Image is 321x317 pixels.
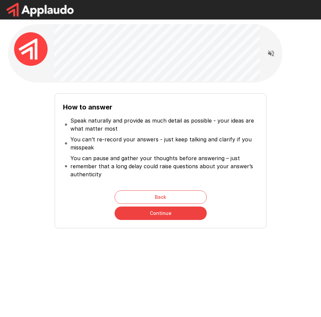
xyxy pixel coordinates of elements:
[14,32,48,66] img: applaudo_avatar.png
[115,207,207,220] button: Continue
[264,47,278,60] button: Read questions aloud
[115,190,207,204] button: Back
[70,135,256,151] p: You can’t re-record your answers - just keep talking and clarify if you misspeak
[70,117,256,133] p: Speak naturally and provide as much detail as possible - your ideas are what matter most
[70,154,256,178] p: You can pause and gather your thoughts before answering – just remember that a long delay could r...
[63,103,112,111] b: How to answer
